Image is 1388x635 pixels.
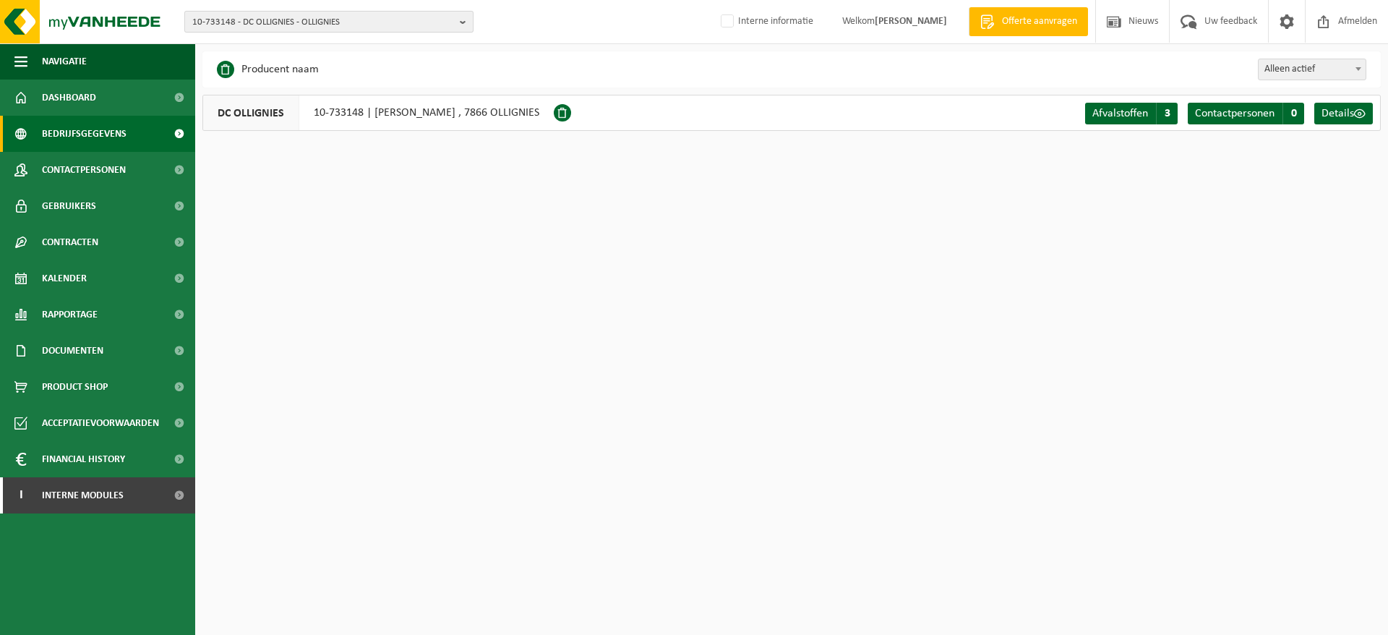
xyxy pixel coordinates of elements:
[1195,108,1275,119] span: Contactpersonen
[969,7,1088,36] a: Offerte aanvragen
[1156,103,1178,124] span: 3
[1092,108,1148,119] span: Afvalstoffen
[42,477,124,513] span: Interne modules
[14,477,27,513] span: I
[42,43,87,80] span: Navigatie
[192,12,454,33] span: 10-733148 - DC OLLIGNIES - OLLIGNIES
[1314,103,1373,124] a: Details
[202,95,554,131] div: 10-733148 | [PERSON_NAME] , 7866 OLLIGNIES
[42,260,87,297] span: Kalender
[718,11,813,33] label: Interne informatie
[42,297,98,333] span: Rapportage
[42,116,127,152] span: Bedrijfsgegevens
[184,11,474,33] button: 10-733148 - DC OLLIGNIES - OLLIGNIES
[42,333,103,369] span: Documenten
[42,405,159,441] span: Acceptatievoorwaarden
[1259,59,1366,80] span: Alleen actief
[217,59,319,80] li: Producent naam
[1188,103,1304,124] a: Contactpersonen 0
[875,16,947,27] strong: [PERSON_NAME]
[203,95,299,130] span: DC OLLIGNIES
[42,369,108,405] span: Product Shop
[42,224,98,260] span: Contracten
[1321,108,1354,119] span: Details
[998,14,1081,29] span: Offerte aanvragen
[1085,103,1178,124] a: Afvalstoffen 3
[42,152,126,188] span: Contactpersonen
[42,188,96,224] span: Gebruikers
[42,441,125,477] span: Financial History
[1282,103,1304,124] span: 0
[42,80,96,116] span: Dashboard
[1258,59,1366,80] span: Alleen actief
